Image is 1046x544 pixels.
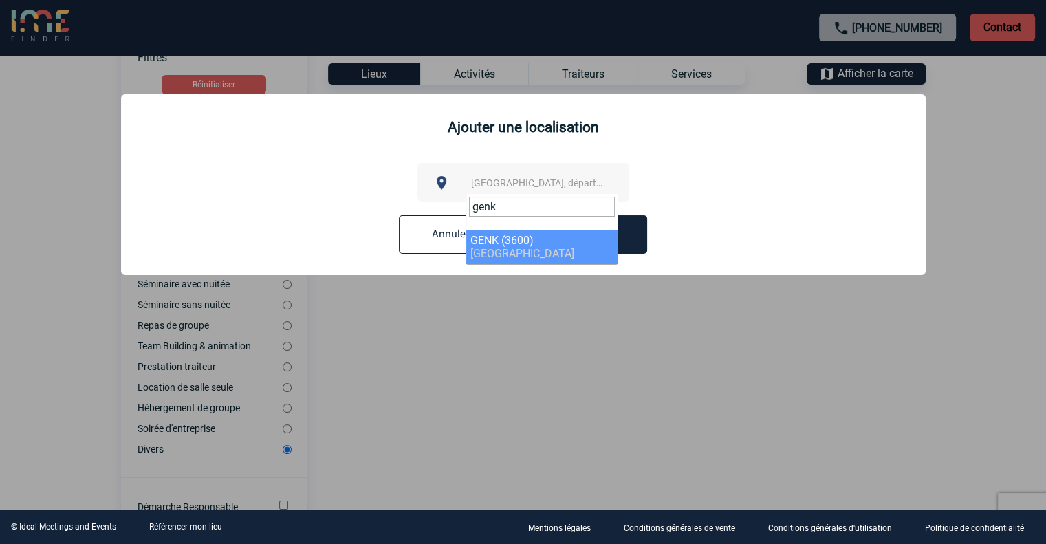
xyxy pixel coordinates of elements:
[528,523,591,533] p: Mentions légales
[613,521,757,534] a: Conditions générales de vente
[914,521,1046,534] a: Politique de confidentialité
[470,247,574,260] span: [GEOGRAPHIC_DATA]
[768,523,892,533] p: Conditions générales d'utilisation
[11,522,116,532] div: © Ideal Meetings and Events
[517,521,613,534] a: Mentions légales
[624,523,735,533] p: Conditions générales de vente
[471,177,662,188] span: [GEOGRAPHIC_DATA], département, région...
[757,521,914,534] a: Conditions générales d'utilisation
[466,230,618,264] li: GENK (3600)
[132,119,915,135] h2: Ajouter une localisation
[399,215,502,254] input: Annuler
[925,523,1024,533] p: Politique de confidentialité
[149,522,222,532] a: Référencer mon lieu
